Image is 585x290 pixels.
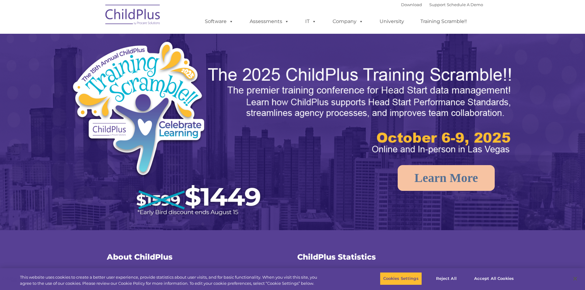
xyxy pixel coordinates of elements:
a: University [373,15,410,28]
a: Learn More [398,165,495,191]
a: Training Scramble!! [414,15,473,28]
button: Reject All [427,272,466,285]
a: IT [299,15,322,28]
button: Accept All Cookies [471,272,517,285]
a: Assessments [244,15,295,28]
div: This website uses cookies to create a better user experience, provide statistics about user visit... [20,274,322,286]
a: Support [429,2,446,7]
a: Schedule A Demo [447,2,483,7]
button: Close [568,272,582,285]
font: | [401,2,483,7]
a: Software [199,15,240,28]
button: Cookies Settings [380,272,422,285]
span: About ChildPlus [107,252,173,261]
a: Company [326,15,369,28]
a: Download [401,2,422,7]
span: ChildPlus Statistics [297,252,376,261]
img: ChildPlus by Procare Solutions [102,0,164,31]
